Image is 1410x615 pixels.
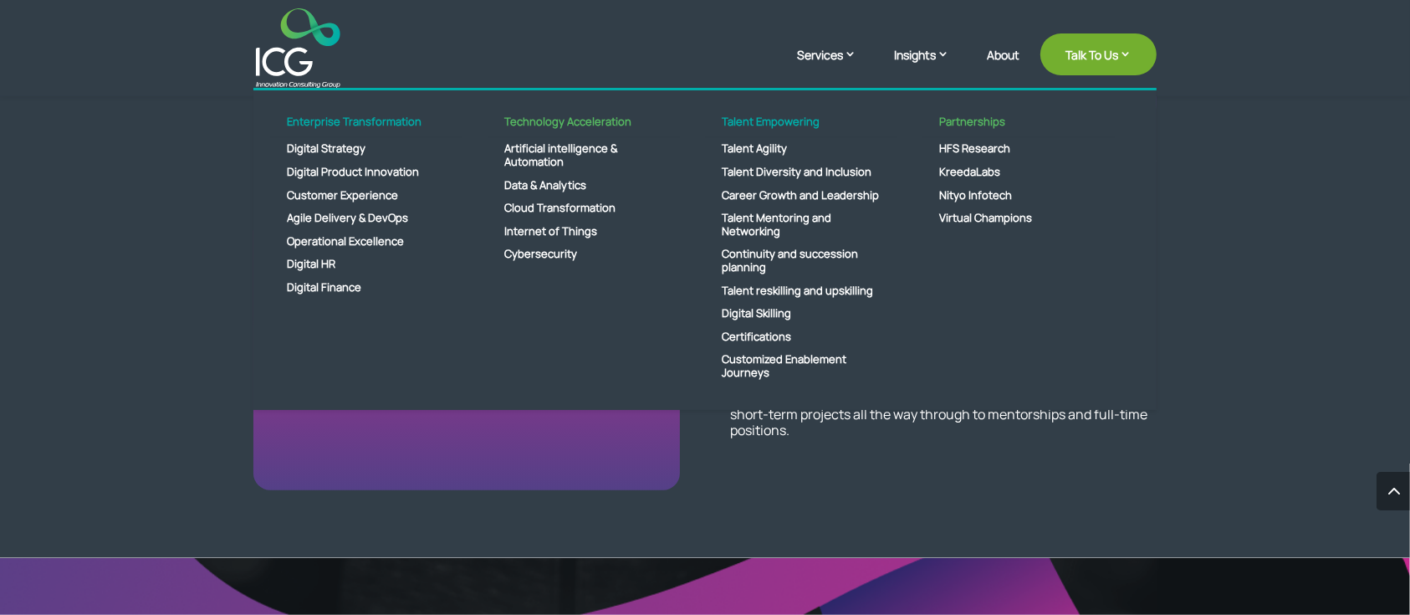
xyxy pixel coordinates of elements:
[1132,434,1410,615] iframe: Chat Widget
[797,46,873,88] a: Services
[270,115,462,138] a: Enterprise Transformation
[705,279,897,303] a: Talent reskilling and upskilling
[488,197,680,220] a: Cloud Transformation
[922,161,1115,184] a: KreedaLabs
[705,348,897,384] a: Customized Enablement Journeys
[705,325,897,349] a: Certifications
[922,184,1115,208] a: Nityo Infotech
[270,230,462,254] a: Operational Excellence
[705,115,897,138] a: Talent Empowering
[922,207,1115,230] a: Virtual Champions
[488,174,680,197] a: Data & Analytics
[270,207,462,230] a: Agile Delivery & DevOps
[488,115,680,138] a: Technology Acceleration
[270,161,462,184] a: Digital Product Innovation
[705,161,897,184] a: Talent Diversity and Inclusion
[270,253,462,276] a: Digital HR
[705,137,897,161] a: Talent Agility
[270,137,462,161] a: Digital Strategy
[270,276,462,300] a: Digital Finance
[987,49,1019,88] a: About
[488,243,680,266] a: Cybersecurity
[1040,33,1157,75] a: Talk To Us
[488,220,680,243] a: Internet of Things
[922,115,1115,138] a: Partnerships
[705,207,897,243] a: Talent Mentoring and Networking
[894,46,966,88] a: Insights
[488,137,680,173] a: Artificial intelligence & Automation
[270,184,462,208] a: Customer Experience
[705,302,897,325] a: Digital Skilling
[705,243,897,279] a: Continuity and succession planning
[256,8,340,88] img: ICG
[922,137,1115,161] a: HFS Research
[705,184,897,208] a: Career Growth and Leadership
[730,326,1157,438] p: We can help you offer relevant, effective career growth roadmaps that accelerate growth and leade...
